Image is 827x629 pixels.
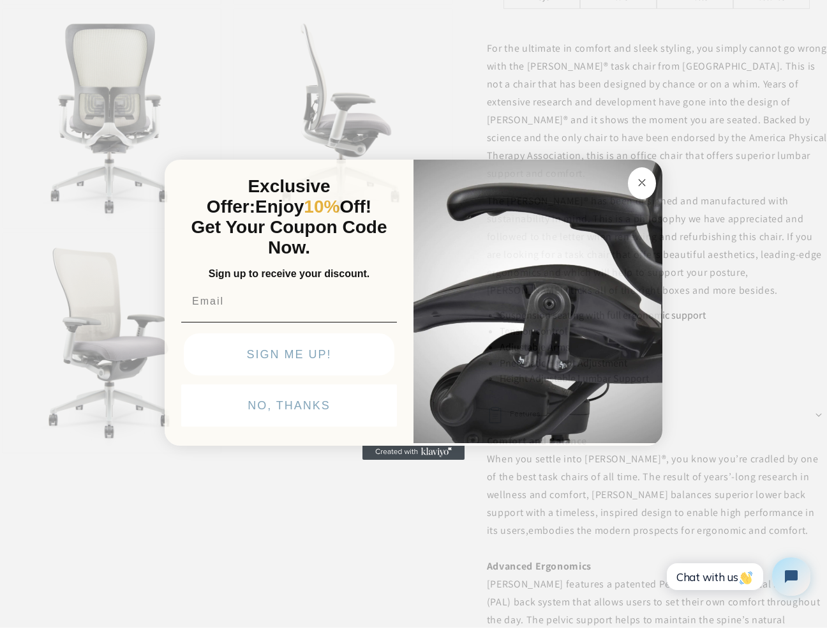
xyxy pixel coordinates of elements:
[181,289,397,314] input: Email
[209,268,369,279] span: Sign up to receive your discount.
[184,333,394,375] button: SIGN ME UP!
[191,217,387,257] span: Get Your Coupon Code Now.
[304,197,339,216] span: 10%
[181,384,397,427] button: NO, THANKS
[628,167,656,199] button: Close dialog
[255,197,371,216] span: Enjoy Off!
[362,444,465,460] a: Created with Klaviyo - opens in a new tab
[413,157,662,443] img: 92d77583-a095-41f6-84e7-858462e0427a.jpeg
[653,547,821,607] iframe: Tidio Chat
[207,176,331,216] span: Exclusive Offer:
